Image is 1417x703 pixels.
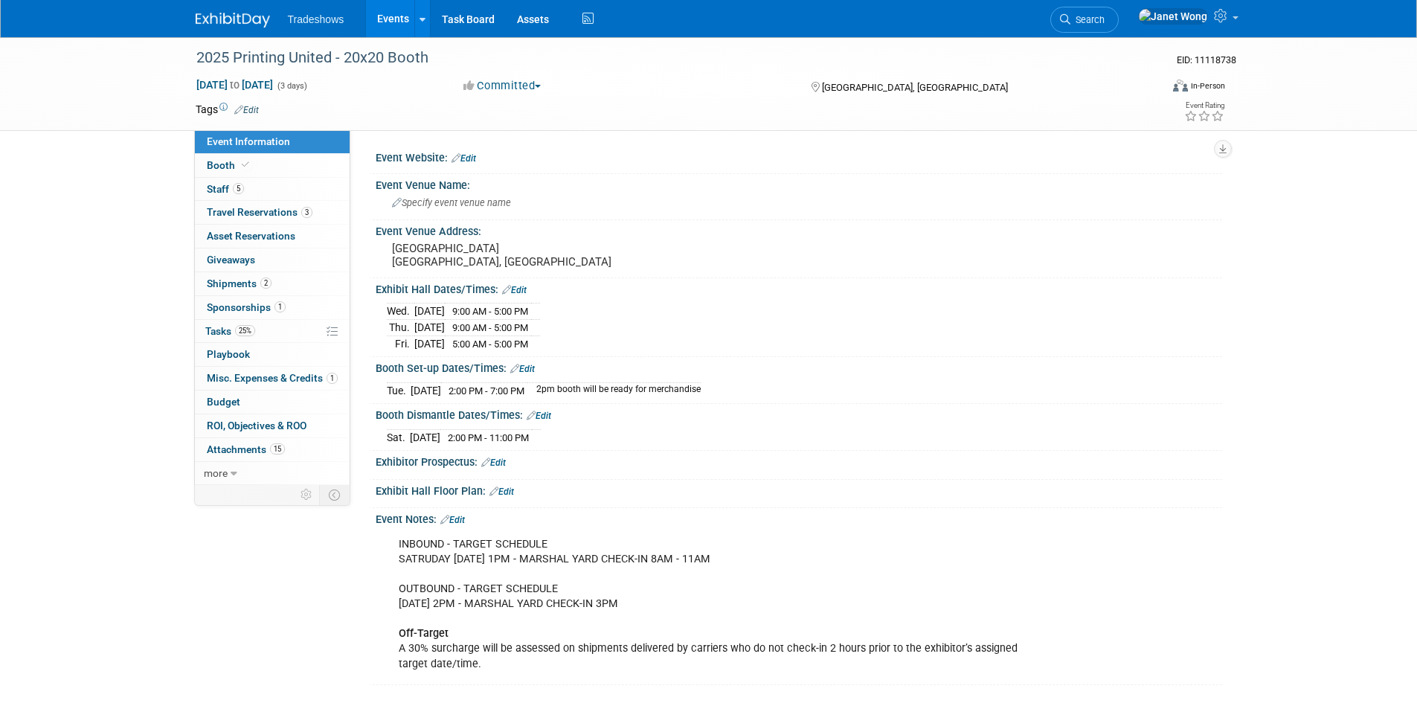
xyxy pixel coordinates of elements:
span: [GEOGRAPHIC_DATA], [GEOGRAPHIC_DATA] [822,82,1008,93]
a: Misc. Expenses & Credits1 [195,367,350,390]
span: Booth [207,159,252,171]
a: Edit [234,105,259,115]
a: Edit [489,487,514,497]
div: Exhibitor Prospectus: [376,451,1222,470]
span: more [204,467,228,479]
span: 1 [274,301,286,312]
div: Booth Dismantle Dates/Times: [376,404,1222,423]
td: Toggle Event Tabs [319,485,350,504]
a: more [195,462,350,485]
span: Staff [207,183,244,195]
a: Playbook [195,343,350,366]
div: INBOUND - TARGET SCHEDULE SATRUDAY [DATE] 1PM - MARSHAL YARD CHECK-IN 8AM - 11AM OUTBOUND - TARGE... [388,530,1058,679]
span: Asset Reservations [207,230,295,242]
a: Giveaways [195,248,350,272]
a: Edit [452,153,476,164]
a: Edit [527,411,551,421]
span: Travel Reservations [207,206,312,218]
div: Event Venue Name: [376,174,1222,193]
a: Search [1050,7,1119,33]
a: Sponsorships1 [195,296,350,319]
span: Shipments [207,277,271,289]
td: Fri. [387,336,414,351]
i: Booth reservation complete [242,161,249,169]
a: Staff5 [195,178,350,201]
div: Event Rating [1184,102,1224,109]
span: Event ID: 11118738 [1177,54,1236,65]
b: Off-Target [399,627,449,640]
a: Edit [440,515,465,525]
td: [DATE] [414,304,445,320]
span: 9:00 AM - 5:00 PM [452,306,528,317]
span: Tasks [205,325,255,337]
span: 3 [301,207,312,218]
span: ROI, Objectives & ROO [207,420,306,431]
div: Exhibit Hall Floor Plan: [376,480,1222,499]
a: ROI, Objectives & ROO [195,414,350,437]
img: Janet Wong [1138,8,1208,25]
td: [DATE] [411,382,441,398]
span: 2 [260,277,271,289]
td: 2pm booth will be ready for merchandise [527,382,701,398]
td: Tags [196,102,259,117]
a: Asset Reservations [195,225,350,248]
span: to [228,79,242,91]
a: Edit [481,458,506,468]
span: Sponsorships [207,301,286,313]
a: Edit [510,364,535,374]
span: Playbook [207,348,250,360]
a: Travel Reservations3 [195,201,350,224]
span: (3 days) [276,81,307,91]
a: Tasks25% [195,320,350,343]
div: Booth Set-up Dates/Times: [376,357,1222,376]
a: Attachments15 [195,438,350,461]
a: Budget [195,391,350,414]
a: Shipments2 [195,272,350,295]
div: Event Venue Address: [376,220,1222,239]
div: Event Format [1073,77,1226,100]
span: Budget [207,396,240,408]
span: 15 [270,443,285,455]
div: Exhibit Hall Dates/Times: [376,278,1222,298]
td: [DATE] [410,429,440,445]
span: 5:00 AM - 5:00 PM [452,338,528,350]
td: Thu. [387,320,414,336]
span: Attachments [207,443,285,455]
span: 25% [235,325,255,336]
div: In-Person [1190,80,1225,92]
td: Tue. [387,382,411,398]
span: 9:00 AM - 5:00 PM [452,322,528,333]
span: 5 [233,183,244,194]
span: Search [1070,14,1105,25]
span: 2:00 PM - 7:00 PM [449,385,524,397]
span: Giveaways [207,254,255,266]
td: [DATE] [414,320,445,336]
img: Format-Inperson.png [1173,80,1188,92]
td: Sat. [387,429,410,445]
span: Event Information [207,135,290,147]
pre: [GEOGRAPHIC_DATA] [GEOGRAPHIC_DATA], [GEOGRAPHIC_DATA] [392,242,712,269]
a: Edit [502,285,527,295]
span: 1 [327,373,338,384]
td: Wed. [387,304,414,320]
a: Event Information [195,130,350,153]
img: ExhibitDay [196,13,270,28]
td: Personalize Event Tab Strip [294,485,320,504]
div: 2025 Printing United - 20x20 Booth [191,45,1138,71]
span: 2:00 PM - 11:00 PM [448,432,529,443]
td: [DATE] [414,336,445,351]
span: [DATE] [DATE] [196,78,274,92]
div: Event Website: [376,147,1222,166]
div: Event Notes: [376,508,1222,527]
span: Tradeshows [288,13,344,25]
span: Specify event venue name [392,197,511,208]
span: Misc. Expenses & Credits [207,372,338,384]
button: Committed [458,78,547,94]
a: Booth [195,154,350,177]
